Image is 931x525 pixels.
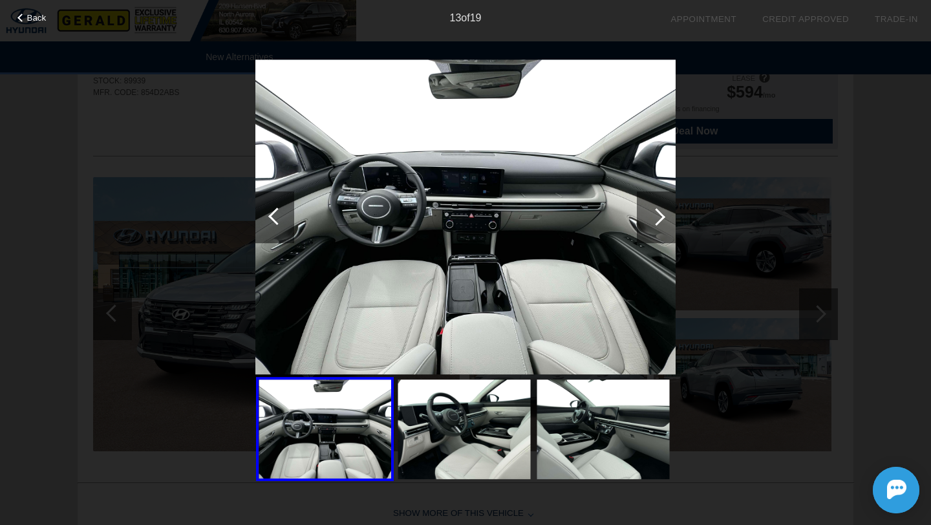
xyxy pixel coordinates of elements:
[670,14,736,24] a: Appointment
[815,455,931,525] iframe: Chat Assistance
[762,14,849,24] a: Credit Approved
[470,12,482,23] span: 19
[27,13,47,23] span: Back
[255,59,676,375] img: New-2025-Hyundai-TucsonHybrid-SELConvenience-ID26009231693-aHR0cDovL2ltYWdlcy51bml0c2ludmVudG9yeS...
[875,14,918,24] a: Trade-In
[450,12,462,23] span: 13
[537,380,670,479] img: New-2025-Hyundai-TucsonHybrid-SELConvenience-ID26009231702-aHR0cDovL2ltYWdlcy51bml0c2ludmVudG9yeS...
[398,380,531,479] img: New-2025-Hyundai-TucsonHybrid-SELConvenience-ID26009231696-aHR0cDovL2ltYWdlcy51bml0c2ludmVudG9yeS...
